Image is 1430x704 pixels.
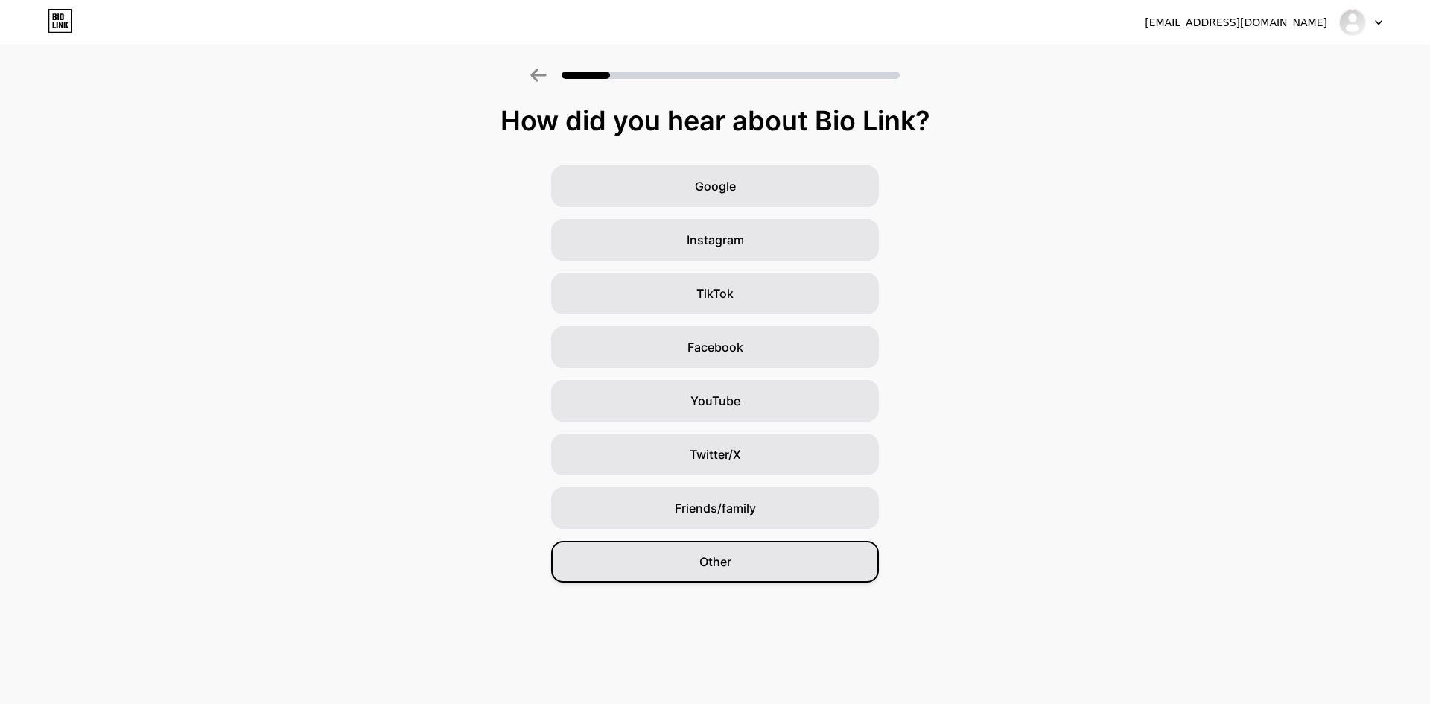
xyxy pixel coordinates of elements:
span: Instagram [687,231,744,249]
span: Other [699,553,731,571]
span: Google [695,177,736,195]
div: How did you hear about Bio Link? [7,106,1423,136]
div: [EMAIL_ADDRESS][DOMAIN_NAME] [1145,15,1327,31]
span: Twitter/X [690,445,741,463]
span: Facebook [687,338,743,356]
span: YouTube [690,392,740,410]
img: trenslot77 [1338,8,1367,37]
span: Friends/family [675,499,756,517]
span: TikTok [696,285,734,302]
